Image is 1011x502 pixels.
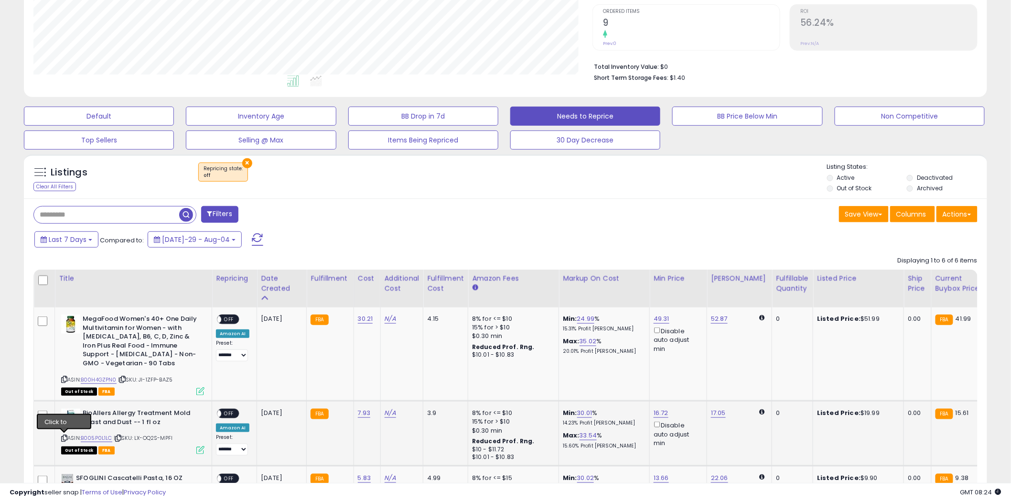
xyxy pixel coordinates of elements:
[896,209,926,219] span: Columns
[261,409,299,417] div: [DATE]
[427,315,461,323] div: 4.15
[348,131,498,150] button: Items Being Repriced
[672,107,822,126] button: BB Price Below Min
[98,388,115,396] span: FBA
[563,337,580,346] b: Max:
[580,431,597,440] a: 33.54
[33,182,76,191] div: Clear All Filters
[603,41,616,46] small: Prev: 0
[83,315,199,370] b: MegaFood Women's 40+ One Daily Multivitamin for Women - with [MEDICAL_DATA], B6, C, D, Zinc & Iro...
[654,420,699,447] div: Disable auto adjust min
[936,315,953,325] small: FBA
[960,488,1001,497] span: 2025-08-12 08:24 GMT
[100,236,144,245] span: Compared to:
[908,409,924,417] div: 0.00
[817,314,860,323] b: Listed Price:
[385,314,396,324] a: N/A
[83,409,199,429] b: BioAllers Allergy Treatment Mold Yeast and Dust -- 1 fl oz
[114,434,172,442] span: | SKU: LX-OQ2S-MPFI
[563,273,645,284] div: Markup on Cost
[603,9,780,14] span: Ordered Items
[472,343,535,351] b: Reduced Prof. Rng.
[594,60,970,72] li: $0
[898,256,978,265] div: Displaying 1 to 6 of 6 items
[261,273,302,294] div: Date Created
[472,453,551,461] div: $10.01 - $10.83
[563,473,577,482] b: Min:
[261,315,299,323] div: [DATE]
[472,284,478,292] small: Amazon Fees.
[61,315,80,334] img: 417pauALWIL._SL40_.jpg
[563,431,580,440] b: Max:
[776,409,806,417] div: 0
[559,270,650,307] th: The percentage added to the cost of goods (COGS) that forms the calculator for Min & Max prices.
[472,437,535,445] b: Reduced Prof. Rng.
[837,174,855,182] label: Active
[472,273,555,284] div: Amazon Fees
[118,376,172,383] span: | SKU: JI-1ZFP-BAZ5
[358,314,373,324] a: 30.21
[10,488,44,497] strong: Copyright
[563,337,642,355] div: %
[472,351,551,359] div: $10.01 - $10.83
[817,409,896,417] div: $19.99
[204,165,243,179] span: Repricing state :
[311,315,328,325] small: FBA
[654,273,703,284] div: Min Price
[34,231,98,248] button: Last 7 Days
[472,446,551,454] div: $10 - $11.72
[204,172,243,179] div: off
[98,447,115,455] span: FBA
[603,17,780,30] h2: 9
[510,131,660,150] button: 30 Day Decrease
[654,326,699,353] div: Disable auto adjust min
[594,63,659,71] b: Total Inventory Value:
[510,107,660,126] button: Needs to Reprice
[800,9,977,14] span: ROI
[563,315,642,332] div: %
[186,107,336,126] button: Inventory Age
[936,409,953,419] small: FBA
[563,409,642,426] div: %
[472,332,551,340] div: $0.30 min
[711,408,726,418] a: 17.05
[358,473,371,483] a: 5.83
[577,314,595,324] a: 24.99
[817,473,860,482] b: Listed Price:
[580,337,597,346] a: 35.02
[221,316,237,324] span: OFF
[81,376,117,384] a: B00H4GZPN0
[837,184,872,192] label: Out of Stock
[61,409,80,428] img: 41LnO52tmYL._SL40_.jpg
[800,41,819,46] small: Prev: N/A
[817,315,896,323] div: $51.99
[800,17,977,30] h2: 56.24%
[956,473,969,482] span: 9.38
[148,231,242,248] button: [DATE]-29 - Aug-04
[563,408,577,417] b: Min:
[61,409,204,453] div: ASIN:
[563,326,642,332] p: 15.31% Profit [PERSON_NAME]
[358,408,371,418] a: 7.93
[311,409,328,419] small: FBA
[670,73,685,82] span: $1.40
[311,273,349,284] div: Fulfillment
[427,409,461,417] div: 3.9
[242,158,252,168] button: ×
[563,420,642,426] p: 14.23% Profit [PERSON_NAME]
[956,314,971,323] span: 41.99
[472,315,551,323] div: 8% for <= $10
[186,131,336,150] button: Selling @ Max
[711,473,728,483] a: 22.06
[427,273,464,294] div: Fulfillment Cost
[594,74,668,82] b: Short Term Storage Fees:
[472,409,551,417] div: 8% for <= $10
[936,273,985,294] div: Current Buybox Price
[472,323,551,332] div: 15% for > $10
[24,131,174,150] button: Top Sellers
[358,273,376,284] div: Cost
[917,174,953,182] label: Deactivated
[817,408,860,417] b: Listed Price:
[563,443,642,449] p: 15.60% Profit [PERSON_NAME]
[563,348,642,355] p: 20.01% Profit [PERSON_NAME]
